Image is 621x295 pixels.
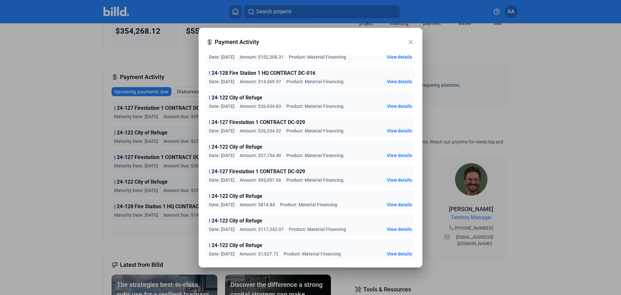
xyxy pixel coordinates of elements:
span: Date: [DATE] [209,226,234,233]
span: Date: [DATE] [209,128,234,134]
span: Product: Material Financing [286,177,343,183]
span: 24-122 City of Refuge [212,143,262,151]
span: Product: Material Financing [286,103,343,109]
span: Date: [DATE] [209,251,234,257]
span: Amount: $152,208.31 [240,54,284,60]
span: 24-128 Fire Station 1 HQ CONTRACT DC-016 [212,69,315,77]
span: Amount: $1,027.72 [240,251,278,257]
span: Date: [DATE] [209,78,234,85]
span: Amount: $26,934.83 [240,103,281,109]
span: 24-127 Firestation 1 CONTRACT DC-029 [212,119,305,126]
span: 24-122 City of Refuge [212,94,262,102]
span: Amount: $14,369.57 [240,78,281,85]
button: View details [387,152,412,159]
span: Amount: $36,234.32 [240,128,281,134]
span: Amount: $117,342.07 [240,226,284,233]
span: 24-122 City of Refuge [212,217,262,225]
span: Date: [DATE] [209,103,234,109]
span: Amount: $27,154.40 [240,152,281,159]
span: Product: Material Financing [286,152,343,159]
span: Product: Material Financing [289,226,346,233]
button: View details [387,177,412,183]
span: 24-127 Firestation 1 CONTRACT DC-029 [212,168,305,176]
button: View details [387,78,412,85]
span: 24-122 City of Refuge [212,242,262,249]
button: View details [387,54,412,60]
span: Payment Activity [215,38,407,47]
span: Product: Material Financing [286,78,343,85]
button: View details [387,226,412,233]
span: Product: Material Financing [286,128,343,134]
span: Date: [DATE] [209,201,234,208]
span: Date: [DATE] [209,54,234,60]
span: Amount: $814.84 [240,201,275,208]
span: 24-122 City of Refuge [212,192,262,200]
button: View details [387,103,412,109]
button: View details [387,251,412,257]
span: Date: [DATE] [209,152,234,159]
button: View details [387,201,412,208]
span: Date: [DATE] [209,177,234,183]
span: Amount: $95,057.06 [240,177,281,183]
span: Product: Material Financing [280,201,337,208]
span: Product: Material Financing [289,54,346,60]
mat-icon: close [407,38,415,46]
button: View details [387,128,412,134]
span: Product: Material Financing [284,251,341,257]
